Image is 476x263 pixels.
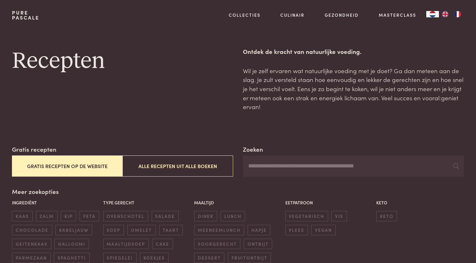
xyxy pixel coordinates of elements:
div: Language [426,11,439,17]
a: NL [426,11,439,17]
a: EN [439,11,451,17]
span: maaltijdsoep [103,239,149,249]
button: Gratis recepten op de website [12,155,122,177]
a: Gezondheid [325,12,359,18]
button: Alle recepten uit alle boeken [122,155,233,177]
span: chocolade [12,225,52,235]
span: spaghetti [54,253,89,263]
p: Keto [376,199,464,206]
span: vlees [285,225,308,235]
aside: Language selected: Nederlands [426,11,464,17]
a: Masterclass [379,12,416,18]
span: lunch [221,211,245,221]
a: Collecties [229,12,260,18]
span: soep [103,225,124,235]
span: voorgerecht [194,239,240,249]
p: Type gerecht [103,199,191,206]
span: omelet [127,225,156,235]
span: diner [194,211,217,221]
span: dessert [194,253,224,263]
p: Maaltijd [194,199,282,206]
span: kaas [12,211,32,221]
span: vegan [311,225,335,235]
a: FR [451,11,464,17]
span: geitenkaas [12,239,51,249]
span: koekjes [140,253,169,263]
span: parmezaan [12,253,50,263]
span: vegetarisch [285,211,328,221]
p: Wil je zelf ervaren wat natuurlijke voeding met je doet? Ga dan meteen aan de slag. Je zult verst... [243,66,464,111]
p: Ingrediënt [12,199,100,206]
span: feta [80,211,99,221]
a: PurePascale [12,10,39,20]
strong: Ontdek de kracht van natuurlijke voeding. [243,47,361,56]
ul: Language list [439,11,464,17]
a: Culinair [280,12,305,18]
span: kabeljauw [55,225,92,235]
span: kip [61,211,76,221]
span: fruitontbijt [228,253,271,263]
span: taart [159,225,183,235]
span: ontbijt [244,239,272,249]
span: keto [376,211,397,221]
span: cake [152,239,173,249]
span: meeneemlunch [194,225,244,235]
span: zalm [36,211,57,221]
p: Eetpatroon [285,199,373,206]
span: spiegelei [103,253,137,263]
span: halloumi [54,239,89,249]
h1: Recepten [12,47,233,75]
span: salade [152,211,179,221]
span: ovenschotel [103,211,148,221]
label: Gratis recepten [12,145,56,154]
span: vis [331,211,347,221]
label: Zoeken [243,145,263,154]
span: hapje [248,225,270,235]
